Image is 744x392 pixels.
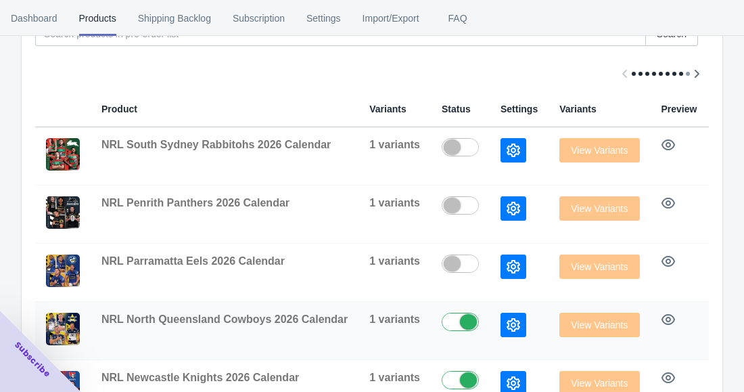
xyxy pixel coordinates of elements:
span: FAQ [441,1,475,36]
span: 1 variants [369,197,420,209]
span: Dashboard [11,1,57,36]
span: 1 variants [369,255,420,267]
span: Products [79,1,116,36]
span: Settings [501,104,538,114]
span: Product [101,104,137,114]
img: 2026_NRL_South_Sydney_Rabbitohs_01_6490ad39-a77b-4090-b66e-19074d107869.jpg [46,138,80,171]
span: NRL South Sydney Rabbitohs 2026 Calendar [101,139,331,150]
span: Shipping Backlog [138,1,211,36]
span: 1 variants [369,372,420,383]
span: Preview [661,104,697,114]
span: Settings [306,1,341,36]
span: 1 variants [369,313,420,325]
span: NRL Penrith Panthers 2026 Calendar [101,197,289,209]
span: Variants [369,104,406,114]
img: 2026_NRL_Penrith_Panthers_01_cc9bc1c1-1445-4b6c-976b-8b429687b6e2.jpg [46,196,80,229]
span: NRL Parramatta Eels 2026 Calendar [101,255,285,267]
span: Subscription [233,1,285,36]
button: Scroll table right one column [684,62,709,86]
span: NRL Newcastle Knights 2026 Calendar [101,372,299,383]
span: NRL North Queensland Cowboys 2026 Calendar [101,313,348,325]
span: Subscribe [12,339,53,380]
span: Status [442,104,471,114]
span: Import/Export [363,1,419,36]
span: Variants [559,104,596,114]
span: 1 variants [369,139,420,150]
img: 2026_NRL_Parramatta_Eels_01_3f0fb7b8-cc8e-408a-97f9-bdc0a16444d0.jpg [46,255,80,287]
